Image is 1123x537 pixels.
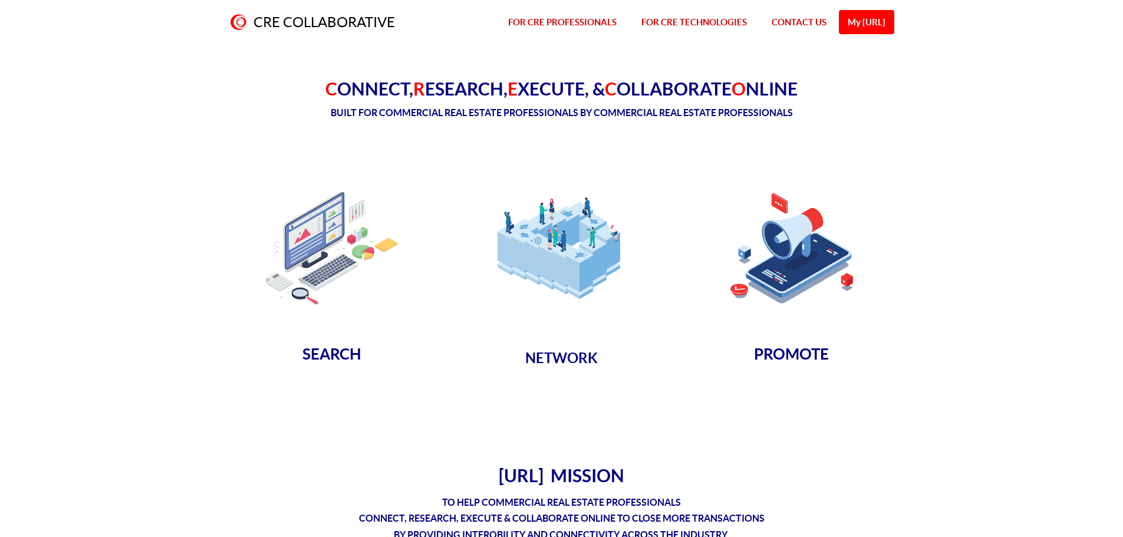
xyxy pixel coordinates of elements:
span: C [605,79,617,99]
span: O [732,79,746,99]
strong: NETWORK [525,350,598,366]
a: My [URL] [839,10,894,34]
span: C [325,79,337,99]
span: E [508,79,518,99]
strong: SEARCH [302,345,361,363]
span: PROMOTE [754,345,829,363]
span: R [413,79,425,99]
strong: TO HELP COMMERCIAL REAL ESTATE PROFESSIONALS [442,497,681,508]
strong: ONNECT, ESEARCH, XECUTE, & OLLABORATE NLINE [325,79,798,99]
span: [URL] MISSION [499,466,624,486]
strong: BUILT FOR COMMERCIAL REAL ESTATE PROFESSIONALS BY COMMERCIAL REAL ESTATE PROFESSIONALS [331,107,793,118]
